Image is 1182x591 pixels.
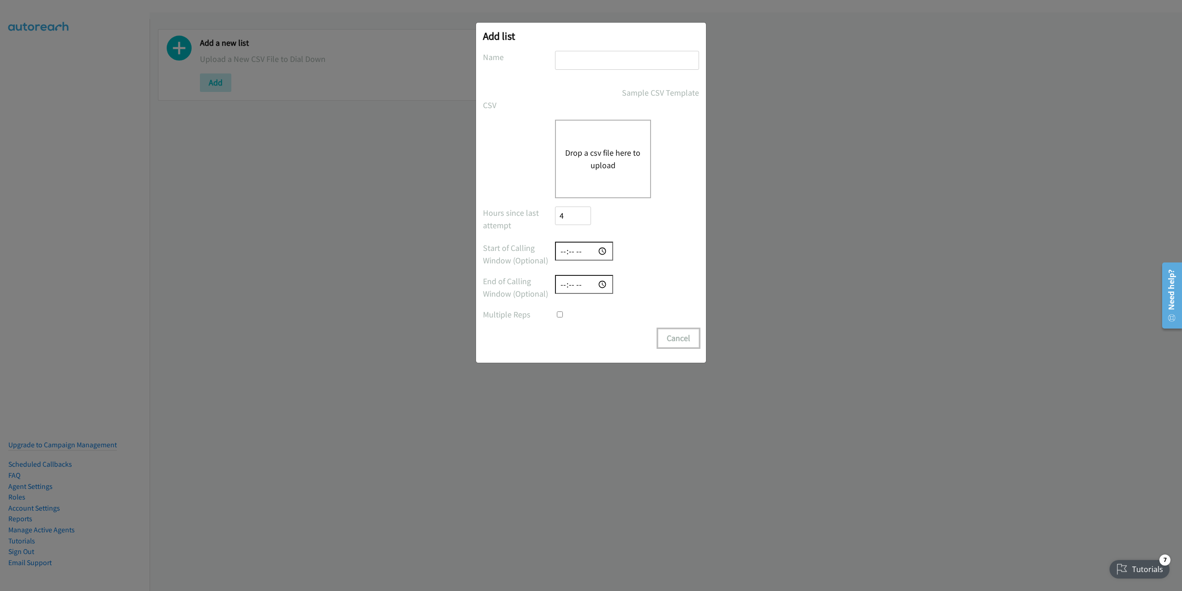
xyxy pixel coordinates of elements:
a: Sample CSV Template [622,86,699,99]
button: Drop a csv file here to upload [565,146,641,171]
iframe: Resource Center [1156,259,1182,332]
button: Cancel [658,329,699,347]
h2: Add list [483,30,699,43]
label: End of Calling Window (Optional) [483,275,555,300]
label: CSV [483,99,555,111]
label: Start of Calling Window (Optional) [483,242,555,267]
label: Name [483,51,555,63]
iframe: Checklist [1104,551,1175,584]
label: Hours since last attempt [483,207,555,232]
label: Multiple Reps [483,308,555,321]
